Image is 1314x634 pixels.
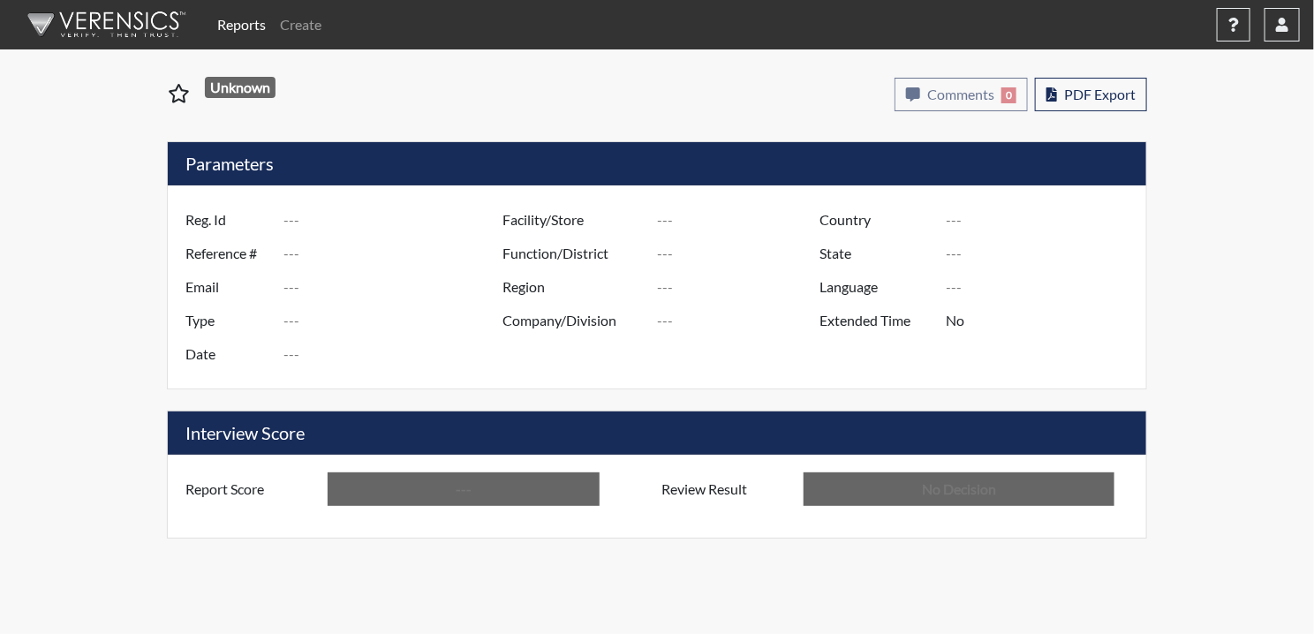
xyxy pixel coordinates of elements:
[947,270,1142,304] input: ---
[283,203,507,237] input: ---
[807,304,947,337] label: Extended Time
[657,237,825,270] input: ---
[273,7,328,42] a: Create
[947,203,1142,237] input: ---
[648,472,804,506] label: Review Result
[807,237,947,270] label: State
[807,203,947,237] label: Country
[657,304,825,337] input: ---
[895,78,1028,111] button: Comments0
[807,270,947,304] label: Language
[1064,86,1136,102] span: PDF Export
[489,270,657,304] label: Region
[172,270,283,304] label: Email
[947,237,1142,270] input: ---
[172,203,283,237] label: Reg. Id
[489,237,657,270] label: Function/District
[283,337,507,371] input: ---
[1035,78,1147,111] button: PDF Export
[657,203,825,237] input: ---
[172,237,283,270] label: Reference #
[1001,87,1016,103] span: 0
[283,270,507,304] input: ---
[328,472,600,506] input: ---
[947,304,1142,337] input: ---
[489,203,657,237] label: Facility/Store
[657,270,825,304] input: ---
[210,7,273,42] a: Reports
[172,337,283,371] label: Date
[205,77,276,98] span: Unknown
[168,142,1146,185] h5: Parameters
[283,304,507,337] input: ---
[283,237,507,270] input: ---
[172,472,328,506] label: Report Score
[927,86,994,102] span: Comments
[172,304,283,337] label: Type
[489,304,657,337] label: Company/Division
[168,411,1146,455] h5: Interview Score
[804,472,1114,506] input: No Decision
